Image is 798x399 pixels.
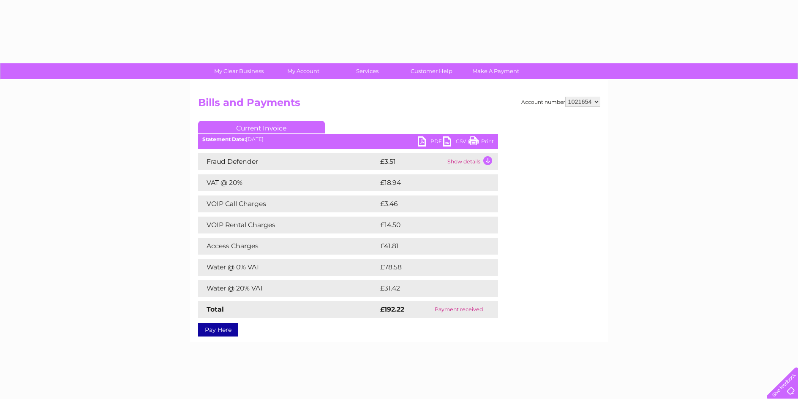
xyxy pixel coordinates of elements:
[378,238,479,255] td: £41.81
[198,217,378,233] td: VOIP Rental Charges
[332,63,402,79] a: Services
[207,305,224,313] strong: Total
[198,259,378,276] td: Water @ 0% VAT
[418,136,443,149] a: PDF
[378,195,479,212] td: £3.46
[198,174,378,191] td: VAT @ 20%
[378,153,445,170] td: £3.51
[268,63,338,79] a: My Account
[378,259,481,276] td: £78.58
[378,217,480,233] td: £14.50
[202,136,246,142] b: Statement Date:
[198,136,498,142] div: [DATE]
[380,305,404,313] strong: £192.22
[378,280,480,297] td: £31.42
[443,136,468,149] a: CSV
[445,153,498,170] td: Show details
[198,280,378,297] td: Water @ 20% VAT
[468,136,494,149] a: Print
[378,174,481,191] td: £18.94
[521,97,600,107] div: Account number
[198,121,325,133] a: Current Invoice
[198,323,238,337] a: Pay Here
[204,63,274,79] a: My Clear Business
[198,153,378,170] td: Fraud Defender
[198,238,378,255] td: Access Charges
[461,63,531,79] a: Make A Payment
[420,301,498,318] td: Payment received
[198,97,600,113] h2: Bills and Payments
[198,195,378,212] td: VOIP Call Charges
[397,63,466,79] a: Customer Help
